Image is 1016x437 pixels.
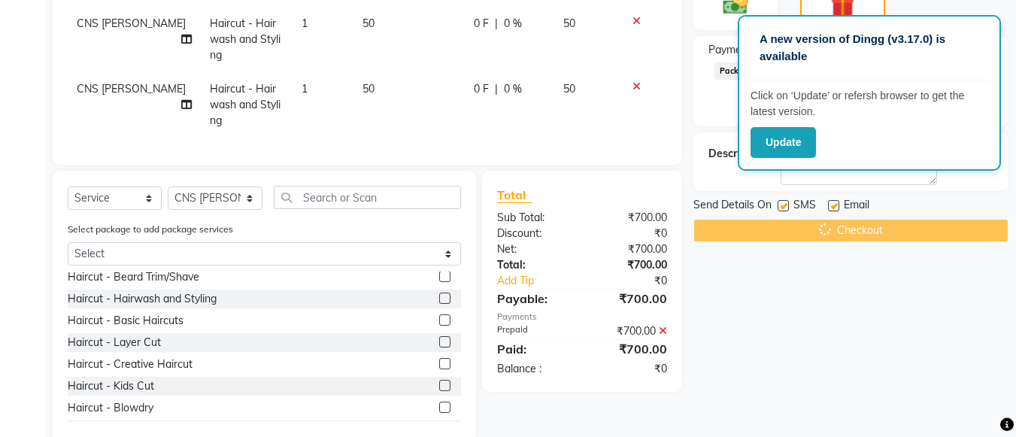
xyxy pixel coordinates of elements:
[563,17,575,30] span: 50
[582,210,678,226] div: ₹700.00
[582,361,678,377] div: ₹0
[302,82,308,96] span: 1
[68,291,217,307] div: Haircut - Hairwash and Styling
[210,82,281,127] span: Haircut - Hairwash and Styling
[486,210,582,226] div: Sub Total:
[495,81,498,97] span: |
[486,323,582,339] div: Prepaid
[68,223,233,236] label: Select package to add package services
[693,197,772,216] span: Send Details On
[582,340,678,358] div: ₹700.00
[599,273,679,289] div: ₹0
[582,290,678,308] div: ₹700.00
[486,226,582,241] div: Discount:
[68,313,183,329] div: Haircut - Basic Haircuts
[582,241,678,257] div: ₹700.00
[68,357,193,372] div: Haircut - Creative Haircut
[486,241,582,257] div: Net:
[708,146,769,162] div: Description:
[714,62,766,80] span: Package
[486,273,598,289] a: Add Tip
[582,257,678,273] div: ₹700.00
[504,81,522,97] span: 0 %
[362,17,375,30] span: 50
[495,16,498,32] span: |
[474,16,489,32] span: 0 F
[68,400,153,416] div: Haircut - Blowdry
[68,269,199,285] div: Haircut - Beard Trim/Shave
[751,88,988,120] p: Click on ‘Update’ or refersh browser to get the latest version.
[302,17,308,30] span: 1
[486,340,582,358] div: Paid:
[68,335,161,351] div: Haircut - Layer Cut
[708,42,796,58] span: Payment Methods
[77,17,186,30] span: CNS [PERSON_NAME]
[77,82,186,96] span: CNS [PERSON_NAME]
[582,226,678,241] div: ₹0
[486,290,582,308] div: Payable:
[486,361,582,377] div: Balance :
[504,16,522,32] span: 0 %
[497,311,667,323] div: Payments
[793,197,816,216] span: SMS
[486,257,582,273] div: Total:
[68,378,154,394] div: Haircut - Kids Cut
[844,197,869,216] span: Email
[582,323,678,339] div: ₹700.00
[760,31,979,65] p: A new version of Dingg (v3.17.0) is available
[274,186,461,209] input: Search or Scan
[497,187,532,203] span: Total
[474,81,489,97] span: 0 F
[210,17,281,62] span: Haircut - Hairwash and Styling
[751,127,816,158] button: Update
[362,82,375,96] span: 50
[563,82,575,96] span: 50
